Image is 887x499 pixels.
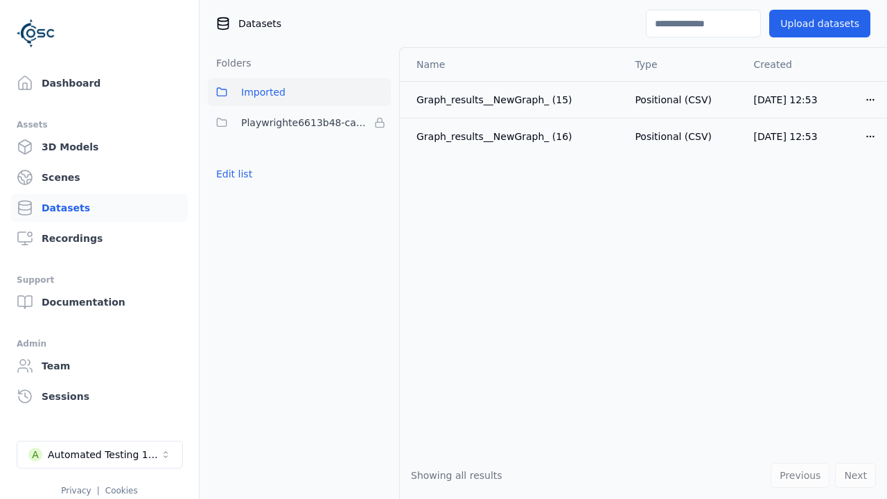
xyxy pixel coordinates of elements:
span: Showing all results [411,470,502,481]
th: Type [624,48,742,81]
button: Imported [208,78,391,106]
a: Documentation [11,288,188,316]
span: Imported [241,84,286,100]
a: Privacy [61,486,91,496]
div: Support [17,272,182,288]
th: Name [400,48,624,81]
button: Upload datasets [769,10,870,37]
a: 3D Models [11,133,188,161]
a: Datasets [11,194,188,222]
div: Graph_results__NewGraph_ (16) [416,130,613,143]
div: Admin [17,335,182,352]
div: Automated Testing 1 - Playwright [48,448,160,462]
a: Sessions [11,383,188,410]
button: Edit list [208,161,261,186]
td: Positional (CSV) [624,81,742,118]
span: | [97,486,100,496]
img: Logo [17,14,55,53]
a: Recordings [11,225,188,252]
span: [DATE] 12:53 [754,94,818,105]
a: Scenes [11,164,188,191]
th: Created [743,48,854,81]
a: Team [11,352,188,380]
div: Assets [17,116,182,133]
td: Positional (CSV) [624,118,742,155]
div: Graph_results__NewGraph_ (15) [416,93,613,107]
span: Playwrighte6613b48-ca99-48b0-8426-e5f3339f1679 [241,114,369,131]
div: A [28,448,42,462]
span: [DATE] 12:53 [754,131,818,142]
button: Playwrighte6613b48-ca99-48b0-8426-e5f3339f1679 [208,109,391,137]
span: Datasets [238,17,281,30]
button: Select a workspace [17,441,183,469]
h3: Folders [208,56,252,70]
a: Cookies [105,486,138,496]
a: Dashboard [11,69,188,97]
